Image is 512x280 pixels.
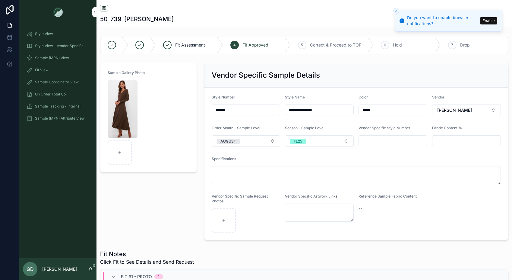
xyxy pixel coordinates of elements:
[301,43,303,47] span: 5
[384,43,386,47] span: 6
[35,43,84,48] span: Style View - Vendor Specific
[212,95,235,99] span: Style Number
[220,139,236,144] div: AUGUST
[35,68,49,72] span: Fit View
[23,113,93,124] a: Sample (MPN) Attribute View
[393,42,402,48] span: Hold
[23,65,93,76] a: Fit View
[100,15,174,23] h1: 50-739-[PERSON_NAME]
[35,56,69,60] span: Sample (MPN) View
[23,28,93,39] a: Style View
[437,107,472,113] span: [PERSON_NAME]
[175,42,205,48] span: Fit Assessment
[108,70,145,75] span: Sample Gallery Photo
[285,135,354,147] button: Select Button
[35,80,79,85] span: Sample Coordinator View
[432,196,436,202] span: --
[359,95,368,99] span: Color
[100,250,194,258] h1: Fit Notes
[121,274,152,280] span: Fit #1 - Proto
[432,95,444,99] span: Vendor
[108,80,137,138] img: Screenshot-2025-09-05-at-1.19.03-PM.png
[212,126,260,130] span: Order Month - Sample Level
[100,258,194,266] span: Click Fit to See Details and Send Request
[460,42,470,48] span: Drop
[233,43,236,47] span: 4
[285,194,337,198] span: Vendor Specific Artwork Links
[285,126,324,130] span: Season - Sample Level
[23,77,93,88] a: Sample Coordinator View
[359,194,417,198] span: Reference Sample Fabric Content
[212,135,280,147] button: Select Button
[359,126,410,130] span: Vendor Specific Style Number
[35,116,85,121] span: Sample (MPN) Attribute View
[35,92,66,97] span: On Order Total Co
[42,266,77,272] p: [PERSON_NAME]
[158,274,160,279] div: 1
[212,156,236,161] span: Specifications
[35,104,81,109] span: Sample Tracking - Internal
[294,139,302,144] div: FL25
[480,17,497,24] button: Enable
[407,15,478,27] div: Do you want to enable browser notifications?
[359,205,362,211] span: --
[451,43,453,47] span: 7
[285,95,305,99] span: Style Name
[23,101,93,112] a: Sample Tracking - Internal
[310,42,362,48] span: Correct & Proceed to TOP
[53,7,63,17] img: App logo
[23,89,93,100] a: On Order Total Co
[242,42,268,48] span: Fit Approved
[23,53,93,63] a: Sample (MPN) View
[35,31,53,36] span: Style View
[27,266,34,273] span: GD
[212,194,268,203] span: Vendor Specific Sample Request Photos
[19,24,96,132] div: scrollable content
[23,40,93,51] a: Style View - Vendor Specific
[393,8,399,14] button: Close toast
[432,105,501,116] button: Select Button
[432,126,462,130] span: Fabric Content %
[212,70,320,80] h2: Vendor Specific Sample Details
